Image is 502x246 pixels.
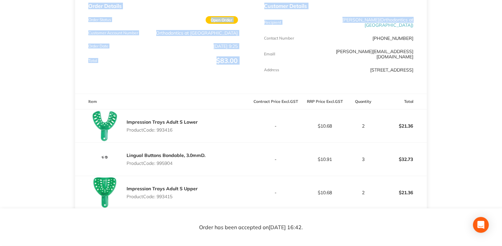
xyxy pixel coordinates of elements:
p: $21.36 [378,185,426,200]
th: Quantity [349,94,377,109]
p: Contact Number [264,36,294,41]
p: $10.68 [301,123,349,129]
p: Product Code: 993416 [127,127,198,133]
p: [STREET_ADDRESS] [370,67,414,73]
p: $21.36 [378,118,426,134]
p: $32.73 [378,151,426,167]
a: Lingual Buttons Bondable, 3.0mmD. [127,152,205,158]
p: Total [88,58,97,63]
p: Customer Account Number [88,31,138,35]
a: Impression Trays Adult S Lower [127,119,198,125]
p: Order Status [88,17,111,22]
th: RRP Price Excl. GST [300,94,349,109]
th: Contract Price Excl. GST [251,94,300,109]
p: 2 [350,123,377,129]
p: - [251,190,300,195]
p: [DATE] 9:25 [214,44,238,49]
p: Orthodontics at [GEOGRAPHIC_DATA] [156,30,238,36]
a: Impression Trays Adult S Upper [127,186,198,192]
span: Open Order [206,16,238,24]
p: Order Details [88,3,238,9]
p: - [251,157,300,162]
p: $10.91 [301,157,349,162]
div: Open Intercom Messenger [473,217,489,233]
p: Product Code: 993415 [127,194,198,199]
th: Total [377,94,427,109]
th: Item [75,94,251,109]
p: [PERSON_NAME] [314,17,414,28]
img: bmFuNHB1Mg [88,143,121,176]
p: Customer Details [264,3,414,9]
span: $83.00 [217,56,238,65]
p: Product Code: 995904 [127,161,205,166]
img: NnR2Mm9laA [88,109,121,142]
img: YXN5Y2kwZA [88,176,121,209]
p: Address [264,68,280,72]
span: ( Orthodontics at [GEOGRAPHIC_DATA] ) [365,17,414,28]
p: 3 [350,157,377,162]
p: [PHONE_NUMBER] [373,36,414,41]
p: Order Date [88,44,108,48]
a: [PERSON_NAME][EMAIL_ADDRESS][DOMAIN_NAME] [336,48,414,60]
p: 2 [350,190,377,195]
p: Recipient [264,20,281,25]
p: Order has been accepted on [DATE] 16:42 . [199,224,303,230]
p: Emaill [264,52,276,56]
p: $10.68 [301,190,349,195]
p: - [251,123,300,129]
